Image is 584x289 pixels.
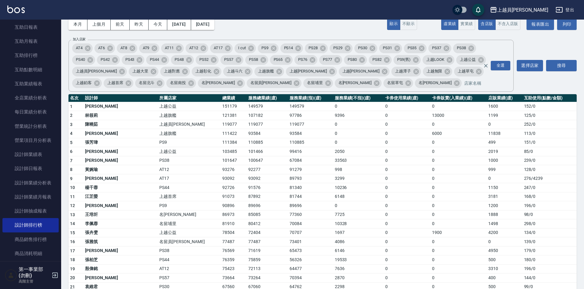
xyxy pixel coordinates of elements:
td: 85 / 0 [523,147,577,156]
span: PS30 [354,45,371,51]
td: [PERSON_NAME] [83,147,158,156]
a: 全店業績分析表 [2,91,59,105]
div: 名留員[PERSON_NAME] [247,78,301,88]
td: 110885 [288,138,333,147]
div: AT17 [210,43,233,53]
td: PS38 [158,156,221,165]
th: 互助使用(點數/金額) [523,94,577,102]
button: 顯示 [387,18,400,30]
span: PS52 [196,57,212,63]
td: 151179 [221,102,247,111]
th: 卡券販賣(入業績)(虛) [431,94,487,102]
div: PS76 [294,55,317,65]
span: AT4 [72,45,86,51]
div: 上越旗艦 [254,67,284,76]
td: 168 / 0 [523,192,577,201]
td: 6148 [333,192,384,201]
span: 上越彰化 [192,68,215,74]
td: 0 [384,165,431,174]
span: PS40 [72,57,89,63]
div: PS30 [354,43,377,53]
h5: 第一事業部 (勿刪) [19,266,50,279]
a: 設計師排行榜 [2,218,59,232]
span: 2 [70,113,72,118]
td: 92726 [221,183,247,192]
span: 12 [70,203,75,208]
button: Open [490,60,512,72]
span: 上越鉑客 [72,80,95,86]
button: Clear [482,61,490,70]
button: 上個月 [87,19,111,30]
td: 149579 [247,102,288,111]
span: PS43 [122,57,138,63]
a: 報表匯出 [527,19,554,30]
div: 名留埔里 [303,78,333,88]
td: 1150 [487,183,523,192]
a: 設計師抽成報表 [2,204,59,218]
div: 上越對應 [160,67,190,76]
td: 0 [384,192,431,201]
td: 上越旗艦 [158,111,221,120]
td: 121381 [221,111,247,120]
div: PS31 [379,43,402,53]
div: AT4 [72,43,93,53]
a: 設計師業績月報表 [2,190,59,204]
span: 17 [70,248,75,253]
td: 0 [431,120,487,129]
a: 互助日報表 [2,20,59,34]
span: PS28 [305,45,321,51]
td: 0 [431,102,487,111]
div: 上越公益 [456,55,486,65]
td: 0 [333,102,384,111]
button: 搜尋 [546,60,577,71]
a: 設計師業績表 [2,147,59,161]
span: 11 [70,194,75,199]
td: 128 / 0 [523,165,577,174]
div: PS29 [330,43,353,53]
span: 上越LOOK [423,57,448,63]
td: 0 [384,147,431,156]
div: AT6 [94,43,115,53]
img: Person [5,269,17,281]
div: PS9(舊) [394,55,421,65]
th: 服務總業績(虛) [247,94,288,102]
button: 上越員[PERSON_NAME] [487,4,551,16]
a: 營業項目月分析表 [2,133,59,147]
a: 互助業績報表 [2,77,59,91]
td: 9396 [333,111,384,120]
span: PS44 [146,57,163,63]
span: PS42 [97,57,113,63]
div: PS48 [171,55,194,65]
button: 列印 [557,19,577,30]
a: 商品消耗明細 [2,246,59,261]
th: 總業績 [221,94,247,102]
th: 卡券使用業績(虛) [384,94,431,102]
td: 0 [333,120,384,129]
button: 含店販 [478,18,495,30]
span: 上越旗艦 [254,68,278,74]
span: 13 [70,212,75,217]
span: PS29 [330,45,346,51]
span: PS65 [270,57,286,63]
td: 149579 [288,102,333,111]
span: 1 [70,104,72,109]
div: PS77 [319,55,342,65]
td: 119077 [247,120,288,129]
div: 上越鉑客 [72,78,102,88]
td: AT12 [158,165,221,174]
span: AT17 [210,45,226,51]
td: 10236 [333,183,384,192]
div: 上越[PERSON_NAME] [339,67,390,76]
td: AT17 [158,174,221,183]
td: 113 / 0 [523,129,577,138]
td: 上越公益 [158,102,221,111]
div: AT8 [117,43,137,53]
td: 黃婉瑜 [83,165,158,174]
span: 名留員[PERSON_NAME] [247,80,295,86]
td: 陳曉茹 [83,120,158,129]
span: PS35 [404,45,420,51]
span: I cut [235,45,249,51]
div: AT12 [186,43,208,53]
td: 111384 [221,138,247,147]
td: 81744 [288,192,333,201]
